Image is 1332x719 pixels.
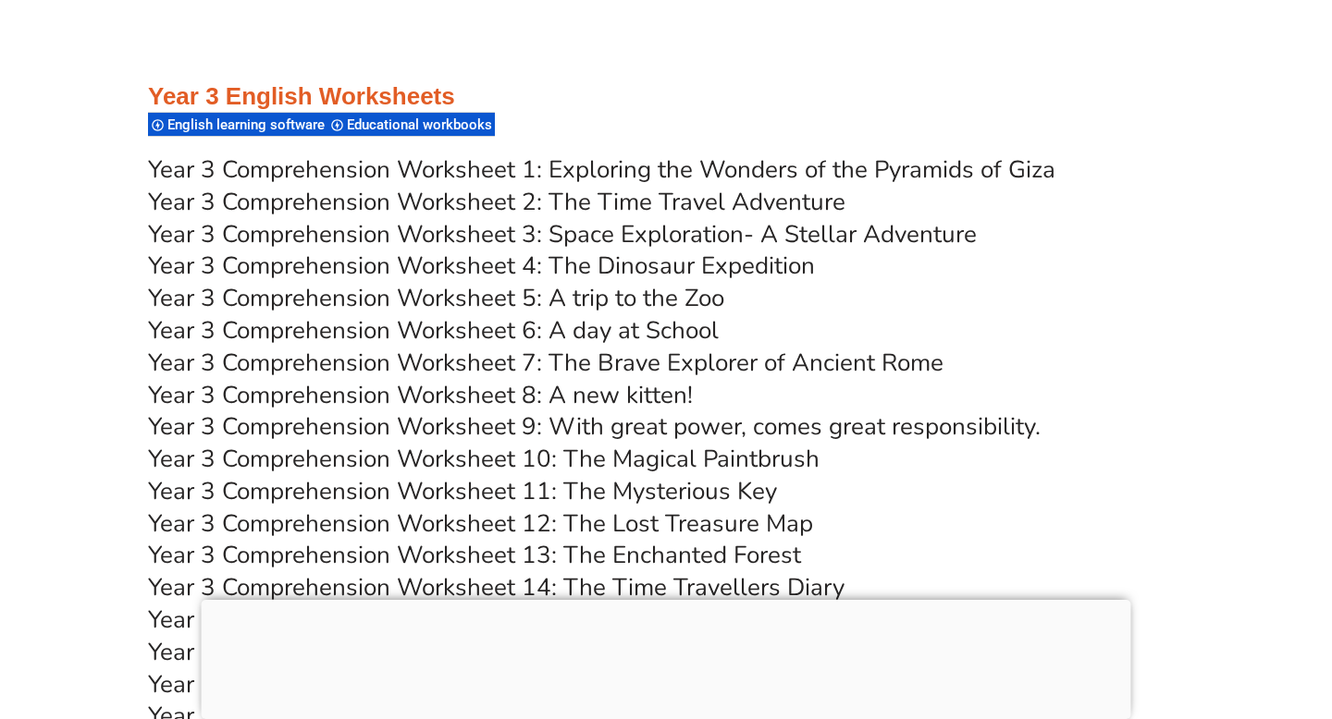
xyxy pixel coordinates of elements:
[148,314,719,347] a: Year 3 Comprehension Worksheet 6: A day at School
[148,282,724,314] a: Year 3 Comprehension Worksheet 5: A trip to the Zoo
[148,410,1041,443] a: Year 3 Comprehension Worksheet 9: With great power, comes great responsibility.
[148,603,819,636] a: Year 3 Comprehension Worksheet 15: 10 points to Hufflepuff!
[148,153,1055,186] a: Year 3 Comprehension Worksheet 1: Exploring the Wonders of the Pyramids of Giza
[327,112,495,137] div: Educational workbooks
[148,539,801,571] a: Year 3 Comprehension Worksheet 13: The Enchanted Forest
[148,218,977,250] a: Year 3 Comprehension Worksheet 3: Space Exploration- A Stellar Adventure
[148,507,813,540] a: Year 3 Comprehension Worksheet 12: The Lost Treasure Map
[1015,510,1332,719] iframe: Chat Widget
[148,112,327,137] div: English learning software
[148,571,845,603] a: Year 3 Comprehension Worksheet 14: The Time Travellers Diary
[202,600,1131,714] iframe: Advertisement
[347,116,498,133] span: Educational workbooks
[148,250,815,282] a: Year 3 Comprehension Worksheet 4: The Dinosaur Expedition
[148,186,845,218] a: Year 3 Comprehension Worksheet 2: The Time Travel Adventure
[148,668,808,701] a: Year 3 Comprehension Worksheet 17: The Brave Little Turtle
[148,475,777,507] a: Year 3 Comprehension Worksheet 11: The Mysterious Key
[148,443,820,475] a: Year 3 Comprehension Worksheet 10: The Magical Paintbrush
[148,347,943,379] a: Year 3 Comprehension Worksheet 7: The Brave Explorer of Ancient Rome
[148,636,785,668] a: Year 3 Comprehension Worksheet 16: The Friendly Dragon
[148,379,693,411] a: Year 3 Comprehension Worksheet 8: A new kitten!
[148,81,1184,113] h3: Year 3 English Worksheets
[167,116,330,133] span: English learning software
